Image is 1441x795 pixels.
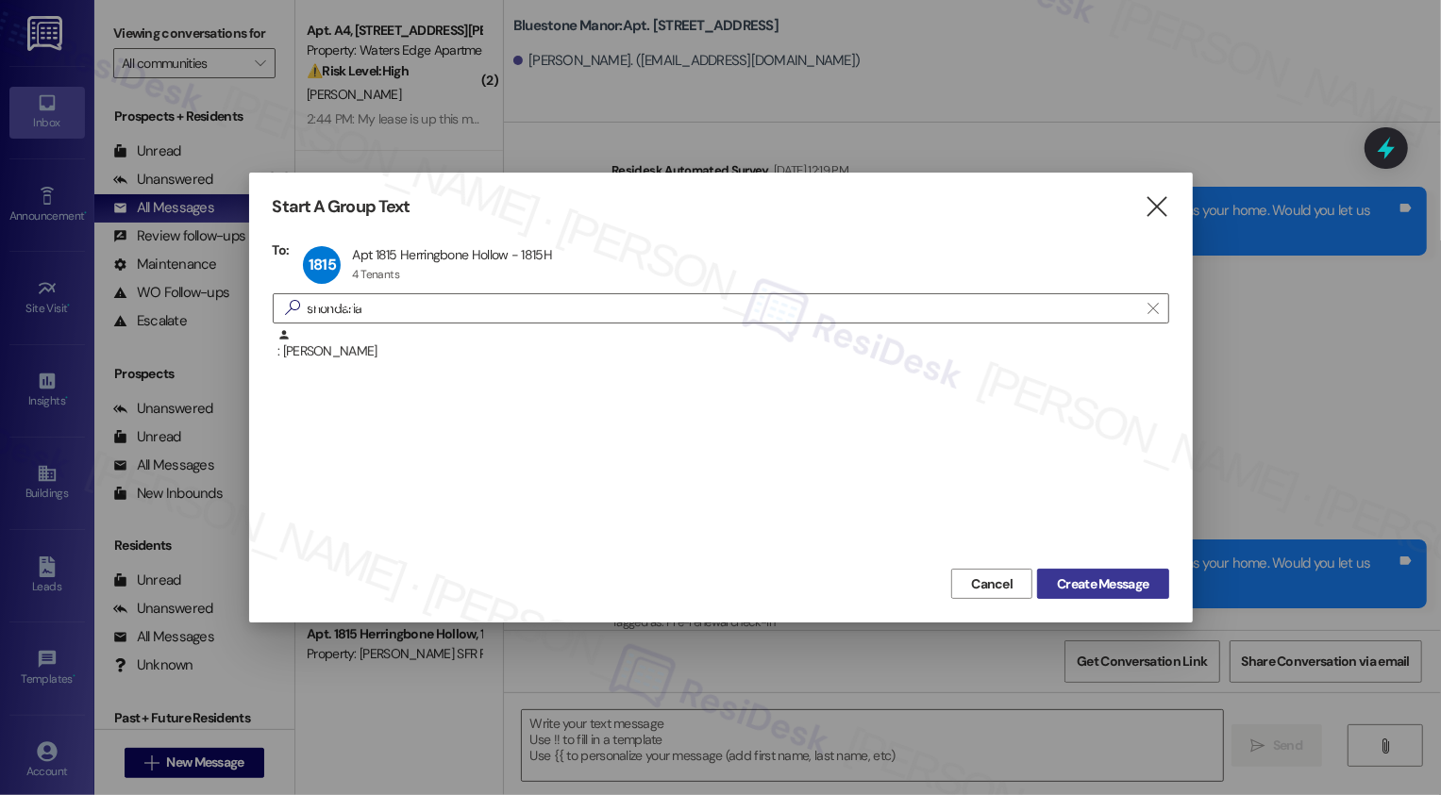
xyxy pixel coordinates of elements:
button: Create Message [1037,569,1168,599]
span: Create Message [1057,574,1148,594]
div: Apt 1815 Herringbone Hollow - 1815H [352,246,552,263]
div: : [PERSON_NAME] [273,328,1169,375]
input: Search for any contact or apartment [308,295,1138,322]
div: : [PERSON_NAME] [277,328,1169,361]
h3: To: [273,241,290,258]
i:  [1148,301,1158,316]
h3: Start A Group Text [273,196,411,218]
span: Cancel [971,574,1013,594]
button: Clear text [1138,294,1168,323]
div: 4 Tenants [352,267,399,282]
i:  [277,298,308,318]
button: Cancel [951,569,1032,599]
i:  [1144,197,1169,217]
span: 1815 Herringbone Hollow [303,255,388,350]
